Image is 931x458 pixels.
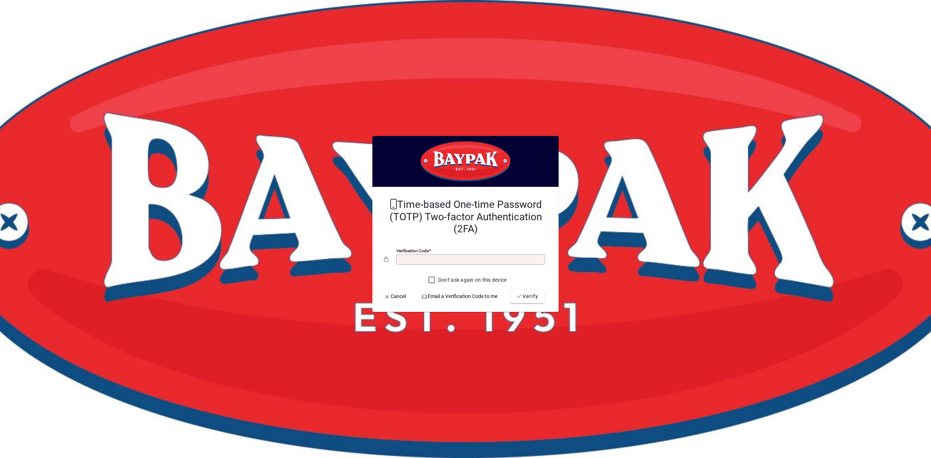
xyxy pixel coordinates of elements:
mat-label: Verification code [396,248,429,253]
span: Cancel [384,293,406,300]
button: Verify [510,290,544,303]
h2: Time-based One-time Password (TOTP) Two-factor Authentication (2FA) [384,198,547,235]
button: Email a Verification Code to me [419,290,501,303]
span: Verify [516,293,538,300]
button: Cancel [381,290,409,303]
label: Don't ask again on this device [437,276,507,284]
span: Email a Verification Code to me [421,293,498,300]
